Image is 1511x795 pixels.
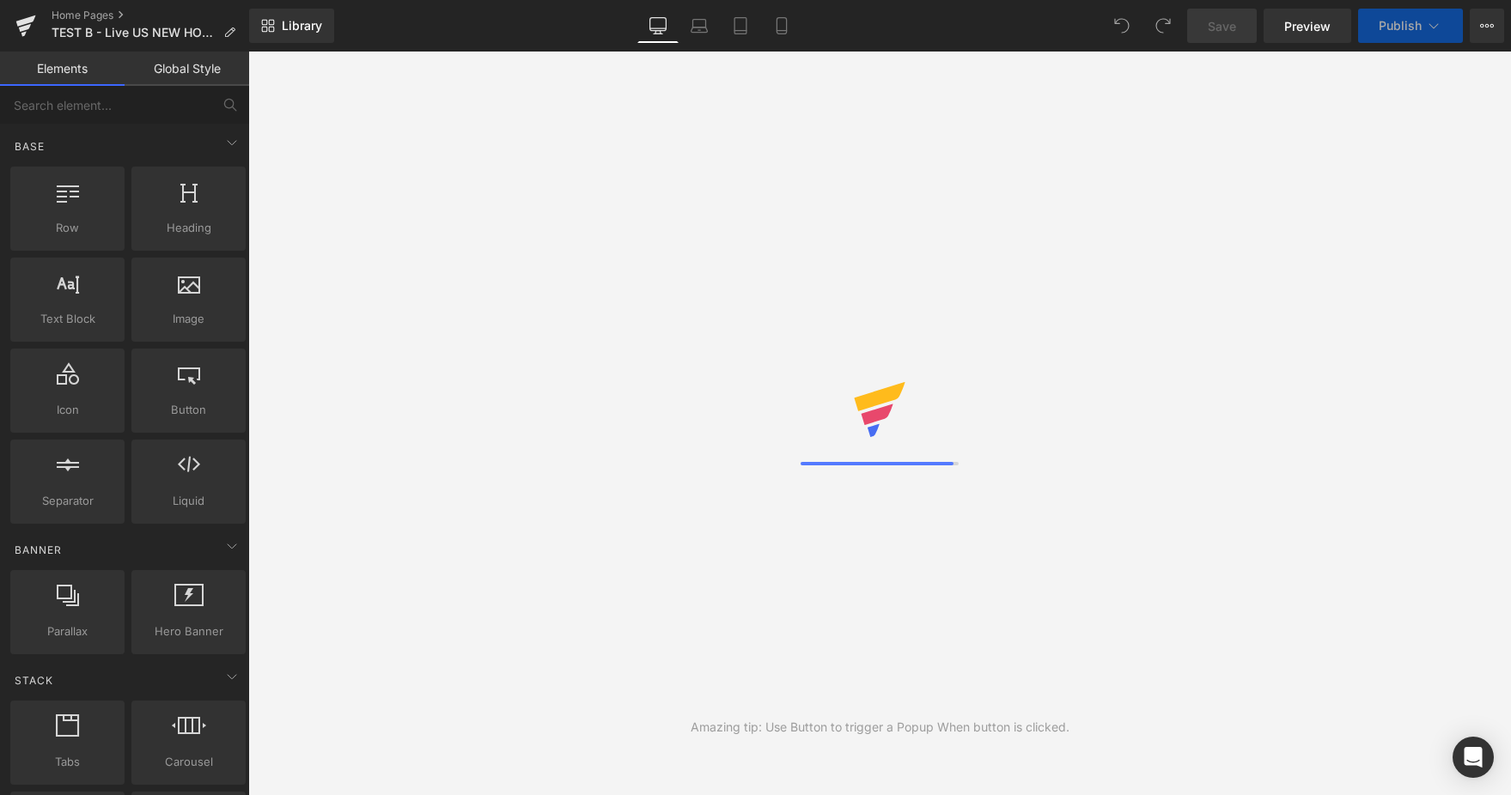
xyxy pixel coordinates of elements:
span: Save [1208,17,1236,35]
span: Row [15,219,119,237]
button: Redo [1146,9,1180,43]
div: Open Intercom Messenger [1453,737,1494,778]
a: Home Pages [52,9,249,22]
span: Stack [13,672,55,689]
a: Desktop [637,9,679,43]
span: Parallax [15,622,119,640]
a: Global Style [125,52,249,86]
span: Heading [137,219,241,237]
span: Publish [1379,19,1422,33]
span: Image [137,310,241,328]
button: Publish [1358,9,1463,43]
span: Banner [13,542,64,558]
span: Button [137,401,241,419]
a: Mobile [761,9,802,43]
span: Library [282,18,322,33]
a: Tablet [720,9,761,43]
a: New Library [249,9,334,43]
span: Hero Banner [137,622,241,640]
div: Amazing tip: Use Button to trigger a Popup When button is clicked. [691,718,1069,737]
span: Icon [15,401,119,419]
span: Tabs [15,753,119,771]
a: Preview [1264,9,1351,43]
span: Preview [1284,17,1331,35]
span: Text Block [15,310,119,328]
span: Separator [15,492,119,510]
span: Carousel [137,753,241,771]
button: Undo [1105,9,1139,43]
span: Base [13,138,46,155]
a: Laptop [679,9,720,43]
span: TEST B - Live US NEW HOME [DATE] [52,26,216,39]
button: More [1470,9,1504,43]
span: Liquid [137,492,241,510]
